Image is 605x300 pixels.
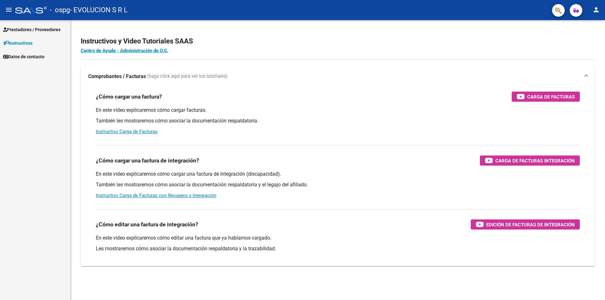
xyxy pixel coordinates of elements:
[96,193,216,198] a: Instructivo Carga de Facturas con Recupero x Integración
[480,156,580,166] button: Carga de Facturas Integración
[495,157,575,165] span: Carga de Facturas Integración
[96,156,199,165] h3: ¿Cómo cargar una factura de integración?
[96,171,580,178] p: En este video explicaremos cómo cargar una factura de integración (discapacidad).
[70,3,128,17] span: - EVOLUCION S R L
[96,129,158,134] a: Instructivo Carga de Facturas
[486,221,575,229] span: Edición de Facturas de integración
[584,279,599,294] iframe: Intercom live chat
[96,107,580,114] p: En este video explicaremos cómo cargar facturas.
[81,35,595,47] h2: Instructivos y Video Tutoriales SAAS
[147,73,228,80] span: (haga click aquí para ver los tutoriales)
[81,48,168,54] a: Centro de Ayuda - Administración de O.S.
[96,220,198,229] h3: ¿Cómo editar una factura de integración?
[50,3,70,17] span: - ospg
[96,235,580,241] p: En este video explicaremos cómo editar una factura que ya habíamos cargado.
[81,87,595,266] div: Comprobantes / Facturas (haga click aquí para ver los tutoriales)
[81,66,595,87] mat-expansion-panel-header: Comprobantes / Facturas (haga click aquí para ver los tutoriales)
[3,40,32,47] span: Instructivos
[88,73,146,80] strong: Comprobantes / Facturas
[5,6,13,14] mat-icon: menu
[512,92,580,102] button: Carga de Facturas
[96,117,580,124] p: También les mostraremos cómo asociar la documentación respaldatoria.
[527,93,575,101] span: Carga de Facturas
[471,219,580,229] button: Edición de Facturas de integración
[96,245,580,252] p: Les mostraremos cómo asociar la documentación respaldatoria y la trazabilidad.
[3,53,44,60] span: Datos de contacto
[96,181,580,188] p: También les mostraremos cómo asociar la documentación respaldatoria y el legajo del afiliado.
[3,26,60,33] span: Prestadores / Proveedores
[96,92,162,101] h3: ¿Cómo cargar una factura?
